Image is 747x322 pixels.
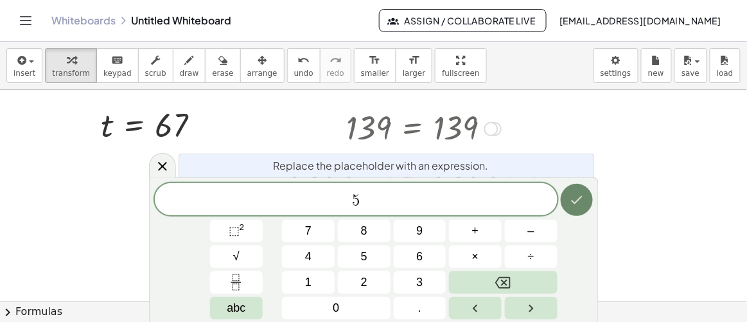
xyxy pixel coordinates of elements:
button: Left arrow [449,297,502,319]
button: Plus [449,220,502,242]
button: Divide [505,246,558,268]
span: scrub [145,69,166,78]
button: 2 [338,271,391,294]
button: 9 [394,220,446,242]
button: [EMAIL_ADDRESS][DOMAIN_NAME] [549,9,732,32]
button: redoredo [320,48,351,83]
span: 5 [361,248,367,265]
span: × [472,248,479,265]
button: format_sizesmaller [354,48,396,83]
span: smaller [361,69,389,78]
span: √ [233,248,240,265]
span: erase [212,69,233,78]
span: ÷ [528,248,534,265]
span: 4 [305,248,312,265]
button: undoundo [287,48,321,83]
button: Right arrow [505,297,558,319]
span: 0 [333,300,339,317]
button: Times [449,246,502,268]
button: keyboardkeypad [96,48,139,83]
button: load [710,48,741,83]
span: 8 [361,222,367,240]
i: format_size [408,53,420,68]
button: Done [561,184,593,216]
span: 5 [352,193,360,208]
button: draw [173,48,206,83]
span: 6 [416,248,423,265]
button: transform [45,48,97,83]
span: Replace the placeholder with an expression. [274,158,489,174]
span: transform [52,69,90,78]
span: + [472,222,479,240]
span: 2 [361,274,367,291]
button: Fraction [210,271,263,294]
button: 5 [338,246,391,268]
button: save [674,48,707,83]
button: Squared [210,220,263,242]
button: Minus [505,220,558,242]
button: 0 [282,297,390,319]
span: abc [227,300,245,317]
span: ⬚ [229,224,240,237]
button: Toggle navigation [15,10,36,31]
button: arrange [240,48,285,83]
button: 8 [338,220,391,242]
button: . [394,297,446,319]
button: 7 [282,220,335,242]
button: format_sizelarger [396,48,432,83]
span: 3 [416,274,423,291]
span: [EMAIL_ADDRESS][DOMAIN_NAME] [559,15,721,26]
sup: 2 [240,222,245,232]
span: new [648,69,664,78]
i: redo [330,53,342,68]
button: 1 [282,271,335,294]
i: format_size [369,53,381,68]
span: settings [601,69,631,78]
button: 6 [394,246,446,268]
button: erase [205,48,240,83]
span: arrange [247,69,277,78]
span: redo [327,69,344,78]
span: undo [294,69,313,78]
button: Assign / Collaborate Live [379,9,547,32]
button: scrub [138,48,173,83]
button: Square root [210,246,263,268]
span: larger [403,69,425,78]
button: settings [593,48,638,83]
button: Backspace [449,271,557,294]
button: fullscreen [435,48,486,83]
span: . [418,300,421,317]
i: keyboard [111,53,123,68]
button: Alphabet [210,297,263,319]
button: 4 [282,246,335,268]
span: 1 [305,274,312,291]
span: 7 [305,222,312,240]
span: Assign / Collaborate Live [390,15,536,26]
button: insert [6,48,42,83]
span: insert [13,69,35,78]
a: Whiteboards [51,14,116,27]
span: – [528,222,534,240]
i: undo [297,53,310,68]
span: load [717,69,734,78]
span: fullscreen [442,69,479,78]
span: keypad [103,69,132,78]
span: 9 [416,222,423,240]
span: save [681,69,699,78]
button: new [641,48,672,83]
span: draw [180,69,199,78]
button: 3 [394,271,446,294]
